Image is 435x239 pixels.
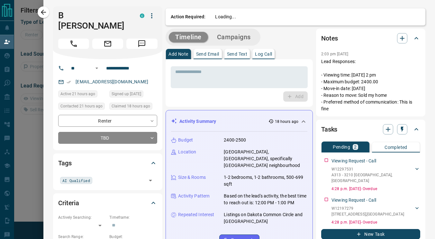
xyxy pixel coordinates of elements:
[58,132,157,144] div: TBD
[331,197,376,204] p: Viewing Request - Call
[112,103,150,109] span: Claimed 18 hours ago
[331,211,404,217] p: [STREET_ADDRESS] , [GEOGRAPHIC_DATA]
[255,52,272,56] p: Log Call
[109,103,157,112] div: Tue Aug 12 2025
[178,149,196,155] p: Location
[331,186,420,192] p: 4:28 p.m. [DATE] - Overdue
[224,193,307,206] p: Based on the lead's activity, the best time to reach out is: 12:00 PM - 1:00 PM
[60,91,95,97] span: Active 21 hours ago
[331,219,420,225] p: 4:28 p.m. [DATE] - Overdue
[169,32,208,42] button: Timeline
[331,165,420,185] div: W12297531A313 - 3210 [GEOGRAPHIC_DATA],[GEOGRAPHIC_DATA]
[275,119,298,124] p: 18 hours ago
[178,174,206,181] p: Size & Rooms
[196,52,219,56] p: Send Email
[224,211,307,225] p: Listings on Dakota Common Circle and [GEOGRAPHIC_DATA]
[178,211,214,218] p: Repeated Interest
[58,39,89,49] span: Call
[331,158,376,164] p: Viewing Request - Call
[58,158,71,168] h2: Tags
[67,80,71,84] svg: Email Verified
[58,215,106,220] p: Actively Searching:
[178,137,193,143] p: Budget
[354,145,357,149] p: 2
[171,14,205,20] p: Action Required:
[331,204,420,218] div: W12197279[STREET_ADDRESS],[GEOGRAPHIC_DATA]
[321,33,338,43] h2: Notes
[178,193,210,199] p: Activity Pattern
[76,79,148,84] a: [EMAIL_ADDRESS][DOMAIN_NAME]
[321,31,420,46] div: Notes
[109,90,157,99] div: Sat Aug 02 2025
[58,155,157,171] div: Tags
[331,206,404,211] p: W12197279
[224,149,307,169] p: [GEOGRAPHIC_DATA], [GEOGRAPHIC_DATA], specifically [GEOGRAPHIC_DATA] neighbourhood
[321,58,420,112] p: Lead Responses: - Viewing time: [DATE] 2 pm - Maximum budget: 2400.00 - Move-in date: [DATE] - Re...
[126,39,157,49] span: Message
[179,118,216,125] p: Activity Summary
[211,32,257,42] button: Campaigns
[146,176,155,185] button: Open
[62,177,90,184] span: AI Qualified
[227,52,248,56] p: Send Text
[58,90,106,99] div: Tue Aug 12 2025
[60,103,103,109] span: Contacted 21 hours ago
[140,14,144,18] div: condos.ca
[93,64,101,72] button: Open
[168,52,188,56] p: Add Note
[224,137,246,143] p: 2400-2500
[58,198,79,208] h2: Criteria
[321,52,349,56] p: 2:03 pm [DATE]
[331,172,414,184] p: A313 - 3210 [GEOGRAPHIC_DATA] , [GEOGRAPHIC_DATA]
[92,39,123,49] span: Email
[58,10,130,31] h1: B [PERSON_NAME]
[321,122,420,137] div: Tasks
[58,195,157,211] div: Criteria
[333,145,350,149] p: Pending
[112,91,141,97] span: Signed up [DATE]
[385,145,407,150] p: Completed
[58,115,157,127] div: Renter
[321,124,337,134] h2: Tasks
[331,166,414,172] p: W12297531
[224,174,307,188] p: 1-2 bedrooms, 1-2 bathrooms, 500-699 sqft
[215,14,420,20] p: Loading...
[171,115,307,127] div: Activity Summary18 hours ago
[109,215,157,220] p: Timeframe:
[58,103,106,112] div: Tue Aug 12 2025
